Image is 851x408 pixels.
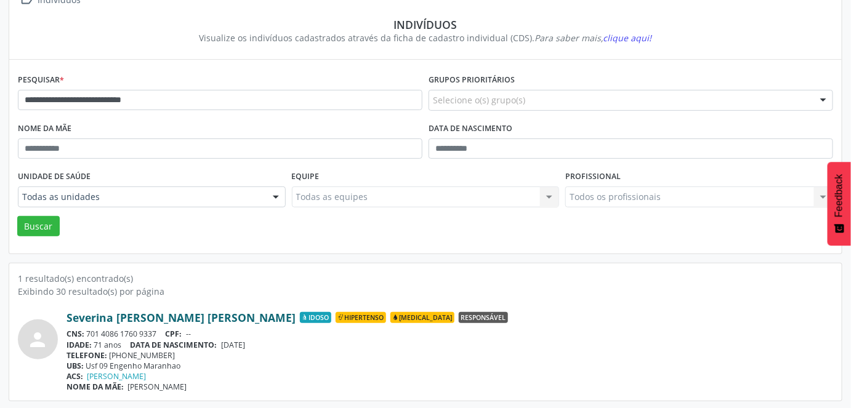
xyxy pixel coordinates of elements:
[535,32,652,44] i: Para saber mais,
[67,361,84,371] span: UBS:
[459,312,508,323] span: Responsável
[828,162,851,246] button: Feedback - Mostrar pesquisa
[67,371,83,382] span: ACS:
[87,371,147,382] a: [PERSON_NAME]
[67,382,124,392] span: NOME DA MÃE:
[17,216,60,237] button: Buscar
[429,71,515,90] label: Grupos prioritários
[18,272,833,285] div: 1 resultado(s) encontrado(s)
[565,167,621,186] label: Profissional
[834,174,845,217] span: Feedback
[67,329,833,339] div: 701 4086 1760 9337
[67,361,833,371] div: Usf 09 Engenho Maranhao
[128,382,187,392] span: [PERSON_NAME]
[292,167,320,186] label: Equipe
[433,94,525,106] span: Selecione o(s) grupo(s)
[429,119,512,138] label: Data de nascimento
[26,31,825,44] div: Visualize os indivíduos cadastrados através da ficha de cadastro individual (CDS).
[166,329,182,339] span: CPF:
[67,340,92,350] span: IDADE:
[390,312,454,323] span: [MEDICAL_DATA]
[67,340,833,350] div: 71 anos
[603,32,652,44] span: clique aqui!
[131,340,217,350] span: DATA DE NASCIMENTO:
[67,350,833,361] div: [PHONE_NUMBER]
[67,350,107,361] span: TELEFONE:
[300,312,331,323] span: Idoso
[67,329,84,339] span: CNS:
[18,285,833,298] div: Exibindo 30 resultado(s) por página
[18,71,64,90] label: Pesquisar
[27,329,49,351] i: person
[22,191,260,203] span: Todas as unidades
[18,167,91,186] label: Unidade de saúde
[26,18,825,31] div: Indivíduos
[221,340,245,350] span: [DATE]
[67,311,296,324] a: Severina [PERSON_NAME] [PERSON_NAME]
[18,119,71,138] label: Nome da mãe
[186,329,191,339] span: --
[336,312,386,323] span: Hipertenso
